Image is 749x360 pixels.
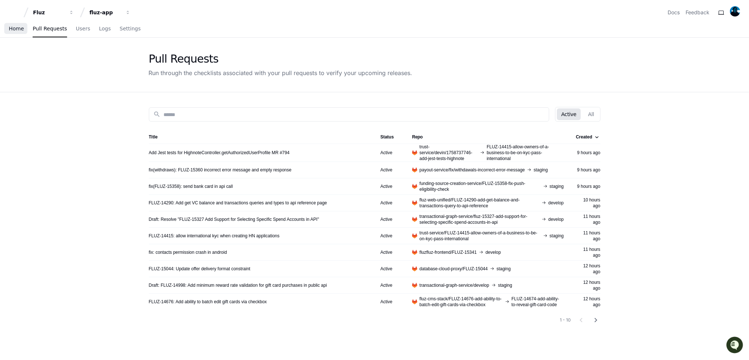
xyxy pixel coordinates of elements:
[419,230,541,242] span: trust-service/FLUZ-14415-allow-owners-of-a-business-to-be-on-kyc-pass-international
[419,296,503,308] span: fluz-cms-stack/FLUZ-14676-add-ability-to-batch-edit-gift-cards-via-checkbox
[381,167,401,173] div: Active
[406,130,569,144] th: Repo
[534,167,548,173] span: staging
[73,77,89,82] span: Pylon
[33,21,67,37] a: Pull Requests
[30,6,77,19] button: Fluz
[381,200,401,206] div: Active
[149,52,412,66] div: Pull Requests
[149,150,290,156] a: Add Jest tests for HighnoteController.getAuthorizedUserProfile MR #794
[76,21,90,37] a: Users
[576,263,601,275] div: 12 hours ago
[419,167,525,173] span: payout-service/fix/withdawals-incorrect-error-message
[498,282,512,288] span: staging
[149,299,267,305] a: FLUZ-14676: Add ability to batch edit gift cards via checkbox
[149,183,233,189] a: fix(FLUZ-15358): send bank card in api call
[592,316,601,324] mat-icon: chevron_right
[730,6,740,16] img: ACg8ocK9Ofr5Egy6zvw6UWovChFYLvkQkLCiibXY1sNKAlxXs4DtgkU=s96-c
[25,62,106,68] div: We're offline, but we'll be back soon!
[576,167,601,173] div: 9 hours ago
[149,134,369,140] div: Title
[576,296,601,308] div: 12 hours ago
[99,21,111,37] a: Logs
[125,57,133,66] button: Start new chat
[576,279,601,291] div: 12 hours ago
[381,233,401,239] div: Active
[120,21,140,37] a: Settings
[576,150,601,156] div: 9 hours ago
[487,144,564,162] span: FLUZ-14415-allow-owners-of-a-business-to-be-on-kyc-pass-international
[33,9,65,16] div: Fluz
[87,6,133,19] button: fluz-app
[7,29,133,41] div: Welcome
[550,233,564,239] span: staging
[149,200,327,206] a: FLUZ-14290: Add get VC balance and transactions queries and types to api reference page
[9,21,24,37] a: Home
[149,68,412,77] div: Run through the checklists associated with your pull requests to verify your upcoming releases.
[149,266,250,272] a: FLUZ-15044: Update offer delivery format constraint
[576,134,599,140] div: Created
[9,26,24,31] span: Home
[576,134,592,140] div: Created
[76,26,90,31] span: Users
[381,150,401,156] div: Active
[419,144,478,162] span: trust-service/devin/1758737746-add-jest-tests-highnote
[511,296,564,308] span: FLUZ-14674-add-ability-to-reveal-gift-card-code
[381,266,401,272] div: Active
[7,7,22,22] img: PlayerZero
[419,214,539,225] span: transactional-graph-service/fluz-15327-add-support-for-selecting-specific-spend-accounts-in-api
[557,108,581,120] button: Active
[419,181,541,192] span: funding-source-creation-service/FLUZ-15358-fix-push-eligibility-check
[7,55,21,68] img: 1756235613930-3d25f9e4-fa56-45dd-b3ad-e072dfbd1548
[149,216,319,222] a: Draft: Resolve "FLUZ-15327 Add Support for Selecting Specific Spend Accounts in API"
[381,183,401,189] div: Active
[25,55,120,62] div: Start new chat
[381,282,401,288] div: Active
[419,249,477,255] span: fluzfluz-frontend/FLUZ-15341
[548,216,564,222] span: develop
[381,134,401,140] div: Status
[154,111,161,118] mat-icon: search
[548,200,564,206] span: develop
[381,299,401,305] div: Active
[99,26,111,31] span: Logs
[149,249,227,255] a: fix: contacts permission crash in android
[381,249,401,255] div: Active
[726,336,745,356] iframe: Open customer support
[576,214,601,225] div: 11 hours ago
[419,197,539,209] span: fluz-web-unified/FLUZ-14290-add-get-balance-and-transactions-query-to-api-reference
[149,134,158,140] div: Title
[419,282,489,288] span: transactional-graph-service/develop
[33,26,67,31] span: Pull Requests
[550,183,564,189] span: staging
[576,246,601,258] div: 11 hours ago
[576,230,601,242] div: 11 hours ago
[381,216,401,222] div: Active
[576,183,601,189] div: 9 hours ago
[149,282,327,288] a: Draft: FLUZ-14998: Add minimum reward rate validation for gift card purchases in public api
[686,9,709,16] button: Feedback
[560,317,571,323] div: 1 - 10
[381,134,394,140] div: Status
[52,77,89,82] a: Powered byPylon
[149,233,280,239] a: FLUZ-14415: allow international kyc when creating HN applications
[120,26,140,31] span: Settings
[149,167,291,173] a: fix(withdraws): FLUZ-15360 incorrect error message and empty response
[419,266,488,272] span: database-cloud-proxy/FLUZ-15044
[584,108,598,120] button: All
[576,197,601,209] div: 10 hours ago
[89,9,121,16] div: fluz-app
[668,9,680,16] a: Docs
[485,249,501,255] span: develop
[496,266,511,272] span: staging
